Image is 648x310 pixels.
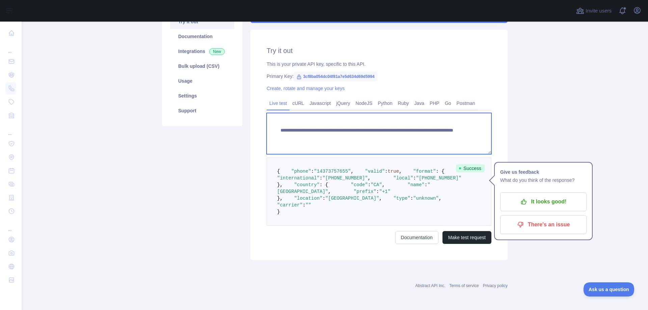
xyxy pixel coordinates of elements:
div: ... [5,219,16,232]
a: Documentation [395,231,438,244]
p: There's an issue [505,219,582,230]
a: Privacy policy [483,283,508,288]
span: "type" [394,196,410,201]
span: : [413,175,416,181]
h2: Try it out [267,46,491,55]
span: : [410,196,413,201]
a: Go [442,98,454,109]
span: , [379,196,382,201]
a: Try it out [170,14,234,29]
button: It looks good! [500,192,587,211]
h1: Give us feedback [500,168,587,176]
span: : [376,189,379,194]
span: , [399,169,402,174]
span: , [382,182,385,188]
a: Integrations New [170,44,234,59]
span: "carrier" [277,202,303,208]
a: Usage [170,74,234,88]
a: Create, rotate and manage your keys [267,86,345,91]
span: , [328,189,331,194]
span: Invite users [586,7,612,15]
span: "[PHONE_NUMBER]" [322,175,368,181]
iframe: Toggle Customer Support [584,282,634,297]
a: Python [375,98,395,109]
p: What do you think of the response? [500,176,587,184]
span: : [303,202,305,208]
a: Documentation [170,29,234,44]
span: New [209,48,225,55]
a: Live test [267,98,290,109]
span: "name" [408,182,425,188]
div: This is your private API key, specific to this API. [267,61,491,67]
span: { [277,169,280,174]
span: : [385,169,387,174]
span: Success [456,164,485,172]
span: : { [320,182,328,188]
a: Settings [170,88,234,103]
span: "14373757655" [314,169,351,174]
button: There's an issue [500,215,587,234]
a: cURL [290,98,307,109]
a: Abstract API Inc. [415,283,446,288]
span: "prefix" [354,189,376,194]
span: "valid" [365,169,385,174]
span: "unknown" [413,196,439,201]
span: : [311,169,314,174]
span: "[GEOGRAPHIC_DATA]" [325,196,379,201]
span: : { [436,169,444,174]
a: Support [170,103,234,118]
span: "international" [277,175,320,181]
span: : [368,182,371,188]
span: }, [277,182,283,188]
a: jQuery [333,98,353,109]
div: ... [5,40,16,54]
a: Ruby [395,98,412,109]
a: Bulk upload (CSV) [170,59,234,74]
button: Make test request [442,231,491,244]
a: Postman [454,98,478,109]
span: "" [305,202,311,208]
span: 3cf8ba054dc04f81a7e5d634d69d5994 [294,72,377,82]
a: Javascript [307,98,333,109]
span: "code" [351,182,368,188]
span: , [351,169,353,174]
div: Primary Key: [267,73,491,80]
span: } [277,209,280,215]
span: "+1" [379,189,390,194]
span: : [425,182,427,188]
button: Invite users [575,5,613,16]
span: "format" [413,169,436,174]
a: Java [412,98,427,109]
p: It looks good! [505,196,582,207]
span: }, [277,196,283,201]
span: "CA" [371,182,382,188]
span: "phone" [291,169,311,174]
span: "location" [294,196,322,201]
span: , [368,175,371,181]
a: Terms of service [449,283,479,288]
span: , [439,196,441,201]
div: ... [5,123,16,136]
span: : [320,175,322,181]
a: PHP [427,98,442,109]
a: NodeJS [353,98,375,109]
span: "country" [294,182,320,188]
span: "[PHONE_NUMBER]" [416,175,461,181]
span: : [322,196,325,201]
span: "local" [393,175,413,181]
span: true [388,169,399,174]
